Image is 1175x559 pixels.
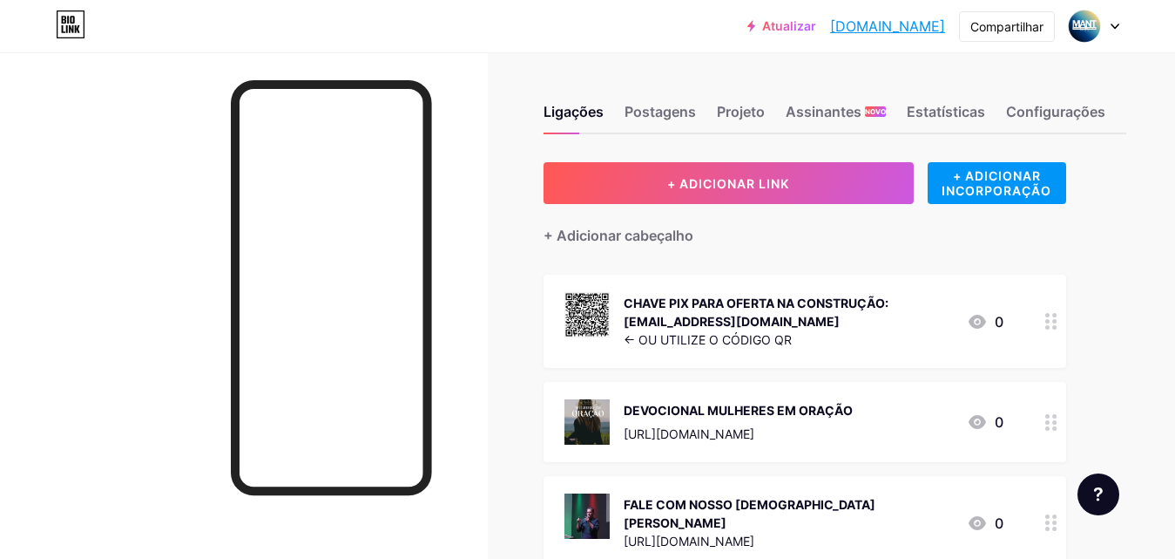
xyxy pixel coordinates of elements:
font: [URL][DOMAIN_NAME] [624,426,754,441]
img: mantanapolisgo [1068,10,1101,43]
font: Assinantes [786,103,861,120]
font: FALE COM NOSSO [DEMOGRAPHIC_DATA] [PERSON_NAME] [624,497,875,530]
font: 0 [995,413,1003,431]
font: Ligações [544,103,604,120]
font: Atualizar [762,18,816,33]
img: DEVOCIONAL MULHERES EM ORAÇÃO [564,399,610,445]
font: <- OU UTILIZE O CÓDIGO QR [624,332,792,347]
font: + ADICIONAR INCORPORAÇÃO [942,168,1051,198]
font: Estatísticas [907,103,985,120]
img: FALE COM NOSSO PASTOR VILMAR [564,494,610,539]
font: [URL][DOMAIN_NAME] [624,534,754,549]
font: + ADICIONAR LINK [667,176,789,191]
img: CHAVE PIX PARA OFERTA NA CONSTRUÇÃO: MANTANAPOLIS@HOTMAIL.COM [564,292,610,337]
font: CHAVE PIX PARA OFERTA NA CONSTRUÇÃO: [EMAIL_ADDRESS][DOMAIN_NAME] [624,296,888,329]
font: [DOMAIN_NAME] [830,17,945,35]
font: Projeto [717,103,765,120]
font: Postagens [625,103,696,120]
button: + ADICIONAR LINK [544,162,914,204]
font: NOVO [865,107,886,116]
font: Configurações [1006,103,1105,120]
a: [DOMAIN_NAME] [830,16,945,37]
font: Compartilhar [970,19,1043,34]
font: 0 [995,313,1003,331]
font: DEVOCIONAL MULHERES EM ORAÇÃO [624,403,853,418]
font: 0 [995,515,1003,532]
font: + Adicionar cabeçalho [544,227,693,244]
